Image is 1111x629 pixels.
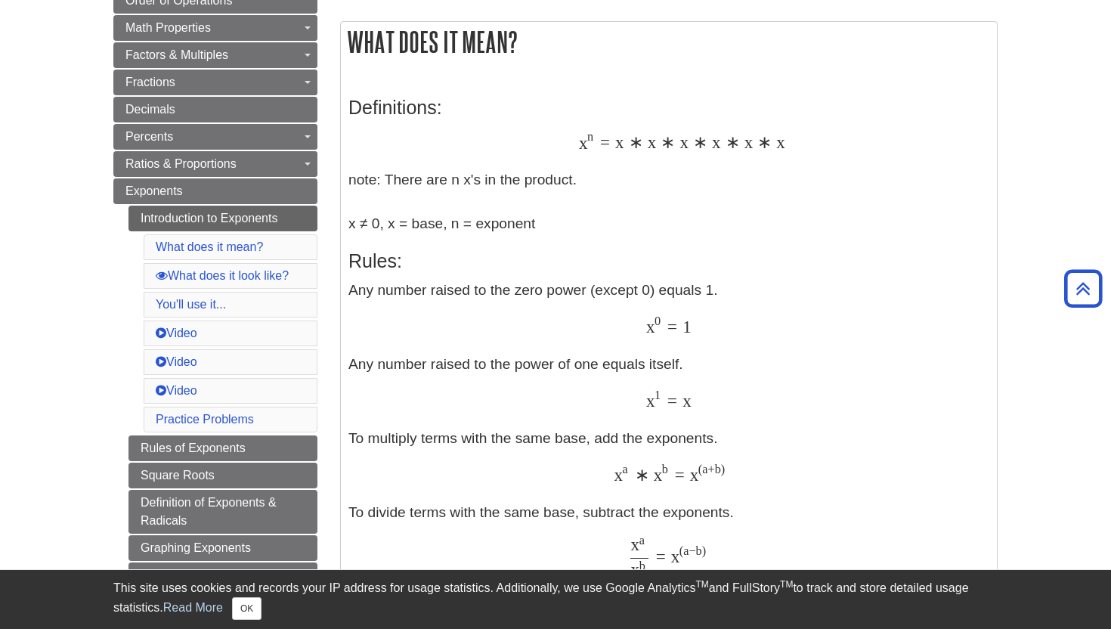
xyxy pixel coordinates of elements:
a: Video [156,384,197,397]
span: b [715,462,721,476]
sup: TM [780,579,793,590]
span: ∗ [753,132,772,152]
a: Math Properties [113,15,317,41]
span: ) [702,544,706,558]
span: a [639,533,645,547]
span: a [623,462,628,476]
span: b [662,462,668,476]
span: x [707,132,721,152]
a: What does it mean? [156,240,263,253]
span: Fractions [125,76,175,88]
span: ∗ [630,465,649,485]
span: Decimals [125,103,175,116]
a: Square Roots [128,463,317,488]
span: x [614,465,623,485]
span: Percents [125,130,173,143]
a: Read More [163,601,223,614]
span: x [675,132,689,152]
span: x [772,132,785,152]
span: − [689,544,695,558]
span: x [646,317,655,336]
button: Close [232,597,262,620]
span: x [740,132,754,152]
a: Practice Problems [156,413,254,426]
span: = [651,547,666,566]
span: Ratios & Proportions [125,157,237,170]
span: Math Properties [125,21,211,34]
a: Decimals [113,97,317,122]
span: = [662,391,677,411]
span: 0 [655,314,661,328]
a: Video [156,355,197,368]
a: Solving Exponents [128,562,317,588]
span: 1 [655,388,661,402]
sup: TM [695,579,708,590]
h2: What does it mean? [341,22,997,62]
a: Factors & Multiples [113,42,317,68]
span: x [610,132,624,152]
span: + [707,462,714,476]
span: Factors & Multiples [125,48,228,61]
a: Video [156,327,197,339]
span: ∗ [624,132,643,152]
a: Fractions [113,70,317,95]
div: This site uses cookies and records your IP address for usage statistics. Additionally, we use Goo... [113,579,998,620]
a: Exponents [113,178,317,204]
span: = [595,132,610,152]
span: x [677,391,692,411]
span: ) [721,462,725,476]
span: n [587,130,593,144]
span: a [702,462,707,476]
span: ∗ [656,132,675,152]
a: You'll use it... [156,298,226,311]
span: ∗ [689,132,707,152]
h3: Definitions: [348,97,989,119]
a: Ratios & Proportions [113,151,317,177]
a: Back to Top [1059,278,1107,299]
a: Introduction to Exponents [128,206,317,231]
span: x [671,547,680,566]
a: Graphing Exponents [128,535,317,561]
span: x [579,133,588,153]
span: x [690,465,699,485]
span: b [696,544,702,558]
a: What does it look like? [156,269,289,282]
span: = [670,465,685,485]
span: ( [679,544,683,558]
h3: Rules: [348,250,989,272]
span: = [662,317,677,336]
span: b [639,559,645,573]
a: Definition of Exponents & Radicals [128,490,317,534]
span: ( [698,462,702,476]
a: Rules of Exponents [128,435,317,461]
span: Exponents [125,184,183,197]
span: x [654,465,663,485]
span: ∗ [721,132,740,152]
span: a [683,544,689,558]
span: x [631,534,640,554]
span: x [646,391,655,411]
span: 1 [677,317,692,336]
a: Percents [113,124,317,150]
p: note: There are n x's in the product. x ≠ 0, x = base, n = exponent [348,133,989,234]
span: x [643,132,657,152]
